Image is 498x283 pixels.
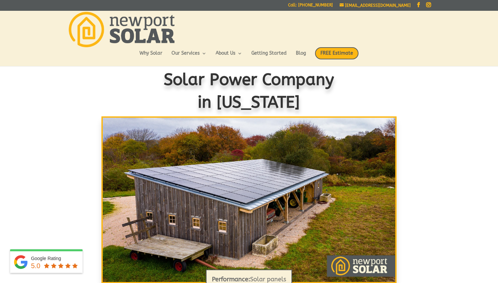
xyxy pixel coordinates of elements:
span: FREE Estimate [315,47,359,59]
a: Blog [296,51,306,62]
a: Call: [PHONE_NUMBER] [288,3,333,10]
span: Solar Power Company in [US_STATE] [164,70,334,112]
a: Why Solar [139,51,162,62]
a: About Us [216,51,242,62]
a: [EMAIL_ADDRESS][DOMAIN_NAME] [340,3,411,8]
img: Solar Modules: Roof Mounted [103,118,395,282]
b: Performance: [212,276,250,283]
a: 2 [245,268,247,271]
a: 1 [239,268,242,271]
div: Google Rating [31,255,79,262]
a: Our Services [172,51,207,62]
span: 5.0 [31,262,40,270]
a: 3 [251,268,253,271]
img: Newport Solar | Solar Energy Optimized. [69,12,175,47]
a: FREE Estimate [315,47,359,66]
a: 4 [256,268,259,271]
a: Getting Started [251,51,287,62]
